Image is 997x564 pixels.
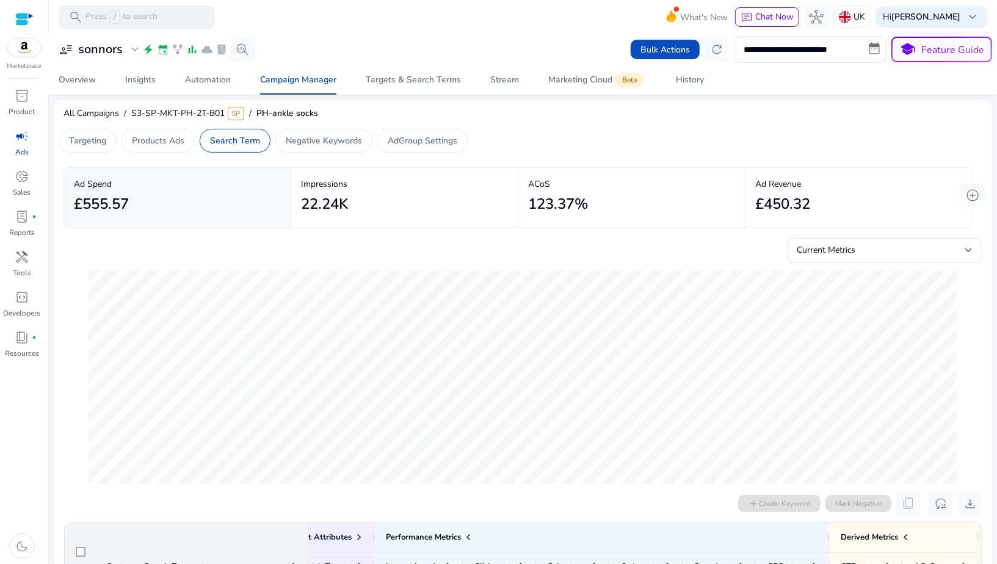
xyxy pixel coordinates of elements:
[528,195,588,213] h2: 123.37%
[15,290,29,305] span: code_blocks
[922,43,985,57] p: Feature Guide
[142,43,154,56] span: electric_bolt
[854,6,865,27] p: UK
[13,187,31,198] p: Sales
[260,76,336,84] div: Campaign Manager
[548,75,647,85] div: Marketing Cloud
[172,43,184,56] span: family_history
[210,134,260,147] p: Search Term
[490,76,519,84] div: Stream
[15,250,29,264] span: handyman
[69,134,106,147] p: Targeting
[5,348,39,359] p: Resources
[119,107,131,119] span: /
[9,106,35,117] p: Product
[963,496,977,511] span: download
[705,37,729,62] button: refresh
[63,107,119,119] span: All Campaigns
[841,532,898,543] span: Derived Metrics
[15,539,29,554] span: dark_mode
[59,42,73,57] span: user_attributes
[9,227,35,238] p: Reports
[804,5,828,29] button: hub
[132,134,184,147] p: Products Ads
[68,10,83,24] span: search
[4,308,41,319] p: Developers
[709,42,724,57] span: refresh
[680,7,728,28] span: What's New
[528,178,735,190] p: ACoS
[125,76,156,84] div: Insights
[755,178,962,190] p: Ad Revenue
[755,11,794,23] span: Chat Now
[185,76,231,84] div: Automation
[301,178,508,190] p: Impressions
[8,38,41,57] img: amazon.svg
[15,209,29,224] span: lab_profile
[74,178,281,190] p: Ad Spend
[13,267,31,278] p: Tools
[74,195,129,213] h2: £555.57
[131,107,225,119] span: S3-SP-MKT-PH-2T-B01
[640,43,690,56] span: Bulk Actions
[15,129,29,143] span: campaign
[15,169,29,184] span: donut_small
[631,40,700,59] button: Bulk Actions
[755,195,810,213] h2: £450.32
[388,134,457,147] p: AdGroup Settings
[59,76,96,84] div: Overview
[235,42,250,57] span: search_insights
[78,42,123,57] h3: sonnors
[301,195,348,213] h2: 22.24K
[244,107,256,119] span: /
[201,43,213,56] span: cloud
[735,7,799,27] button: chatChat Now
[32,335,37,340] span: fiber_manual_record
[929,491,953,516] button: reset_settings
[883,13,960,21] p: Hi
[216,43,228,56] span: lab_profile
[809,10,824,24] span: hub
[7,62,42,71] p: Marketplace
[15,89,29,103] span: inventory_2
[797,244,855,256] span: Current Metrics
[891,37,992,62] button: schoolFeature Guide
[615,73,644,87] span: Beta
[15,330,29,345] span: book_4
[228,107,244,120] span: SP
[965,188,980,203] span: add_circle
[15,146,29,157] p: Ads
[839,11,851,23] img: uk.svg
[283,532,352,543] span: Product Attributes
[230,37,255,62] button: search_insights
[32,214,37,219] span: fiber_manual_record
[85,10,158,24] p: Press to search
[958,491,982,516] button: download
[934,496,948,511] span: reset_settings
[186,43,198,56] span: bar_chart
[741,12,753,24] span: chat
[157,43,169,56] span: event
[891,11,960,23] b: [PERSON_NAME]
[965,10,980,24] span: keyboard_arrow_down
[960,183,985,208] button: add_circle
[109,10,120,24] span: /
[676,76,704,84] div: History
[286,134,362,147] p: Negative Keywords
[128,42,142,57] span: expand_more
[366,76,461,84] div: Targets & Search Terms
[899,41,917,59] span: school
[386,532,461,543] span: Performance Metrics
